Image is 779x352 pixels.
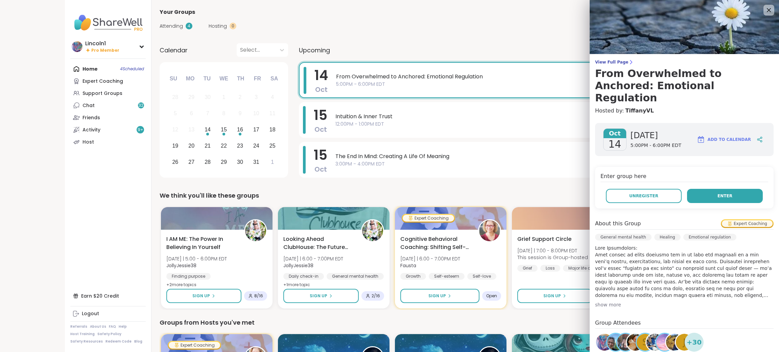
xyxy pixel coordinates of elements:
[184,106,199,121] div: Not available Monday, October 6th, 2025
[362,220,383,241] img: JollyJessie38
[429,273,465,280] div: Self-esteem
[617,334,634,351] img: Ash3
[233,139,247,153] div: Choose Thursday, October 23rd, 2025
[314,146,327,165] span: 15
[233,71,248,86] div: Th
[335,121,694,128] span: 12:00PM - 1:00PM EDT
[221,157,227,167] div: 29
[403,215,454,222] div: Expert Coaching
[82,78,123,85] div: Expert Coaching
[221,141,227,150] div: 22
[105,339,132,344] a: Redeem Code
[625,107,654,115] a: TiffanyVL
[283,289,359,303] button: Sign Up
[217,139,231,153] div: Choose Wednesday, October 22nd, 2025
[656,334,673,351] img: CharIotte
[233,106,247,121] div: Not available Thursday, October 9th, 2025
[631,142,682,149] span: 5:00PM - 6:00PM EDT
[595,68,774,104] h3: From Overwhelmed to Anchored: Emotional Regulation
[172,157,178,167] div: 26
[217,90,231,105] div: Not available Wednesday, October 1st, 2025
[645,333,664,352] a: suzandavis55
[249,155,263,169] div: Choose Friday, October 31st, 2025
[169,342,220,349] div: Expert Coaching
[172,125,178,134] div: 12
[222,109,226,118] div: 8
[82,310,99,317] div: Logout
[90,324,106,329] a: About Us
[233,90,247,105] div: Not available Thursday, October 2nd, 2025
[265,139,280,153] div: Choose Saturday, October 25th, 2025
[467,273,496,280] div: Self-love
[72,41,82,52] img: Lincoln1
[160,23,183,30] span: Attending
[166,71,181,86] div: Su
[269,109,276,118] div: 11
[82,127,100,133] div: Activity
[238,109,241,118] div: 9
[631,130,682,141] span: [DATE]
[139,103,143,108] span: 32
[479,220,500,241] img: Fausta
[237,125,243,134] div: 16
[655,333,674,352] a: CharIotte
[606,333,625,352] a: Lori246
[160,191,706,200] div: We think you'll like these groups
[265,123,280,137] div: Choose Saturday, October 18th, 2025
[134,339,142,344] a: Blog
[717,193,732,199] span: Enter
[199,71,214,86] div: Tu
[188,157,194,167] div: 27
[665,333,684,352] a: CharityRoss
[168,155,183,169] div: Choose Sunday, October 26th, 2025
[299,46,330,55] span: Upcoming
[166,273,211,280] div: Finding purpose
[82,139,94,146] div: Host
[70,99,146,111] a: Chat32
[595,333,614,352] a: Lincoln1
[221,125,227,134] div: 15
[205,141,211,150] div: 21
[70,87,146,99] a: Support Groups
[428,293,446,299] span: Sign Up
[608,138,621,150] span: 14
[237,141,243,150] div: 23
[200,155,215,169] div: Choose Tuesday, October 28th, 2025
[166,289,241,303] button: Sign Up
[606,189,682,203] button: Unregister
[160,46,188,55] span: Calendar
[253,125,259,134] div: 17
[119,324,127,329] a: Help
[335,152,694,160] span: The End In Mind: Creating A Life Of Meaning
[205,157,211,167] div: 28
[70,308,146,320] a: Logout
[563,265,612,272] div: Major life changes
[646,334,663,351] img: suzandavis55
[200,106,215,121] div: Not available Tuesday, October 7th, 2025
[607,334,624,351] img: Lori246
[253,157,259,167] div: 31
[400,255,460,262] span: [DATE] | 6:00 - 7:00PM EDT
[666,334,683,351] img: CharityRoss
[626,333,645,352] a: LuAnn
[687,337,702,347] span: + 30
[517,235,571,243] span: Grief Support Circle
[697,135,705,144] img: ShareWell Logomark
[486,293,497,299] span: Open
[517,289,592,303] button: Sign Up
[82,90,122,97] div: Support Groups
[184,139,199,153] div: Choose Monday, October 20th, 2025
[192,293,210,299] span: Sign Up
[209,23,227,30] span: Hosting
[249,90,263,105] div: Not available Friday, October 3rd, 2025
[138,127,143,133] span: 9 +
[595,59,774,65] span: View Full Page
[254,293,263,299] span: 8 / 16
[271,93,274,102] div: 4
[172,141,178,150] div: 19
[70,75,146,87] a: Expert Coaching
[82,102,95,109] div: Chat
[167,89,280,170] div: month 2025-10
[160,8,195,16] span: Your Groups
[271,157,274,167] div: 1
